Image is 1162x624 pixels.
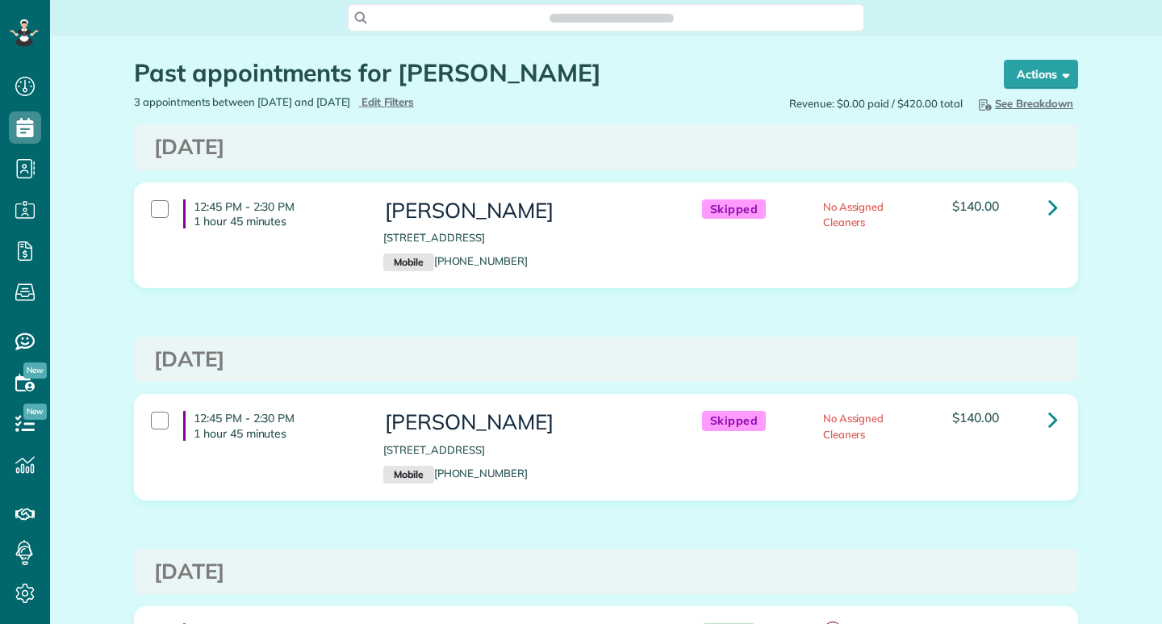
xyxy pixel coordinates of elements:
a: Mobile[PHONE_NUMBER] [383,467,528,480]
h1: Past appointments for [PERSON_NAME] [134,60,973,86]
h3: [DATE] [154,136,1058,159]
button: See Breakdown [971,94,1078,112]
span: $140.00 [952,198,999,214]
span: Edit Filters [362,95,414,108]
h3: [DATE] [154,348,1058,371]
span: Revenue: $0.00 paid / $420.00 total [789,96,963,111]
p: [STREET_ADDRESS] [383,230,669,245]
h4: 12:45 PM - 2:30 PM [183,411,359,440]
h4: 12:45 PM - 2:30 PM [183,199,359,228]
span: See Breakdown [976,97,1073,110]
span: Skipped [702,411,767,431]
a: Mobile[PHONE_NUMBER] [383,254,528,267]
span: Search ZenMaid… [566,10,657,26]
p: 1 hour 45 minutes [194,426,359,441]
h3: [PERSON_NAME] [383,411,669,434]
a: Edit Filters [358,95,414,108]
p: 1 hour 45 minutes [194,214,359,228]
button: Actions [1004,60,1078,89]
h3: [DATE] [154,560,1058,584]
small: Mobile [383,466,433,484]
span: New [23,404,47,420]
span: No Assigned Cleaners [823,412,884,440]
span: Skipped [702,199,767,220]
span: $140.00 [952,409,999,425]
h3: [PERSON_NAME] [383,199,669,223]
span: No Assigned Cleaners [823,200,884,228]
span: New [23,362,47,379]
div: 3 appointments between [DATE] and [DATE] [122,94,606,110]
small: Mobile [383,253,433,271]
p: [STREET_ADDRESS] [383,442,669,458]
